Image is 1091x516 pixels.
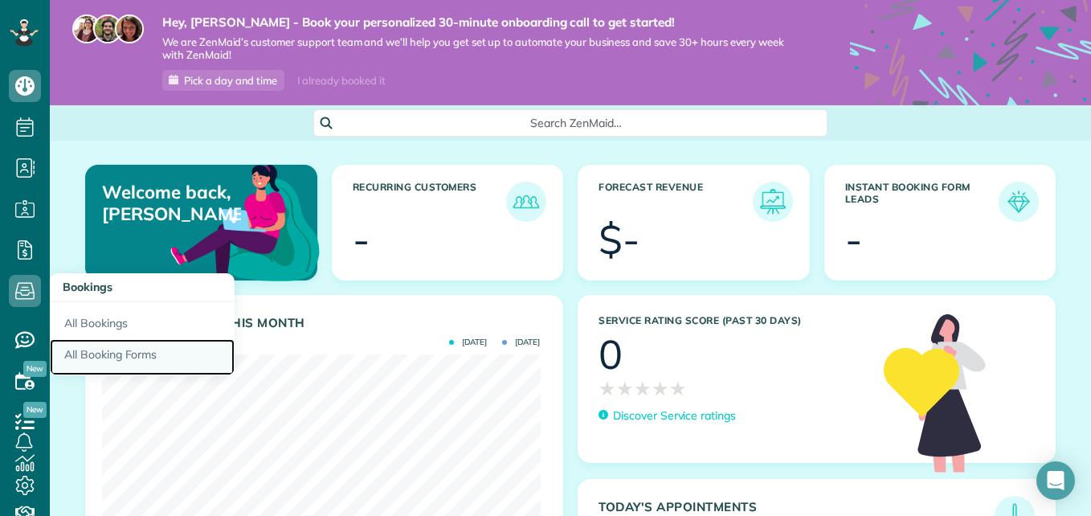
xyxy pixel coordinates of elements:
div: Open Intercom Messenger [1036,461,1075,500]
span: [DATE] [449,338,487,346]
span: New [23,361,47,377]
h3: Recurring Customers [353,182,507,222]
img: icon_form_leads-04211a6a04a5b2264e4ee56bc0799ec3eb69b7e499cbb523a139df1d13a81ae0.png [1003,186,1035,218]
div: 0 [599,334,623,375]
h3: Forecast Revenue [599,182,753,222]
img: maria-72a9807cf96188c08ef61303f053569d2e2a8a1cde33d635c8a3ac13582a053d.jpg [72,14,101,43]
div: - [845,219,862,260]
img: icon_forecast_revenue-8c13a41c7ed35a8dcfafea3cbb826a0462acb37728057bba2d056411b612bbbe.png [757,186,789,218]
span: Pick a day and time [184,74,277,87]
span: New [23,402,47,418]
img: dashboard_welcome-42a62b7d889689a78055ac9021e634bf52bae3f8056760290aed330b23ab8690.png [167,146,323,302]
div: $- [599,219,639,260]
p: Discover Service ratings [613,407,736,424]
strong: Hey, [PERSON_NAME] - Book your personalized 30-minute onboarding call to get started! [162,14,802,31]
p: Welcome back, [PERSON_NAME]! [102,182,241,224]
a: Pick a day and time [162,70,284,91]
img: michelle-19f622bdf1676172e81f8f8fba1fb50e276960ebfe0243fe18214015130c80e4.jpg [115,14,144,43]
h3: Service Rating score (past 30 days) [599,315,868,326]
a: All Bookings [50,302,235,339]
span: We are ZenMaid’s customer support team and we’ll help you get set up to automate your business an... [162,35,802,63]
img: icon_recurring_customers-cf858462ba22bcd05b5a5880d41d6543d210077de5bb9ebc9590e49fd87d84ed.png [510,186,542,218]
h3: Instant Booking Form Leads [845,182,999,222]
div: - [353,219,370,260]
span: ★ [669,375,687,403]
span: ★ [616,375,634,403]
span: ★ [634,375,652,403]
div: I already booked it [288,71,394,91]
h3: Actual Revenue this month [106,316,546,330]
span: [DATE] [502,338,540,346]
span: ★ [652,375,669,403]
img: jorge-587dff0eeaa6aab1f244e6dc62b8924c3b6ad411094392a53c71c6c4a576187d.jpg [93,14,122,43]
a: Discover Service ratings [599,407,736,424]
span: Bookings [63,280,112,294]
a: All Booking Forms [50,339,235,376]
span: ★ [599,375,616,403]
